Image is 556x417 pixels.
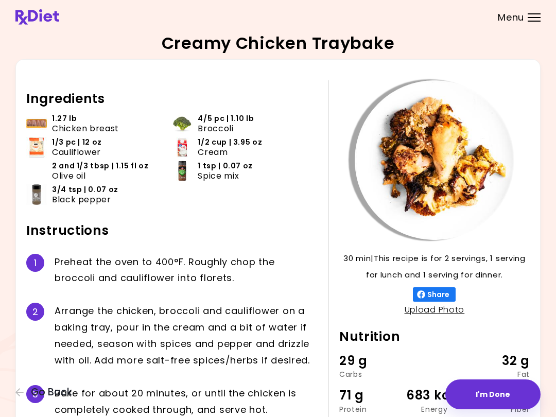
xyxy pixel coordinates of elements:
span: Go Back [31,387,72,398]
span: 1/3 pc | 12 oz [52,137,102,147]
div: P r e h e a t t h e o v e n t o 4 0 0 ° F . R o u g h l y c h o p t h e b r o c c o l i a n d c a... [55,254,318,287]
span: Menu [498,13,524,22]
span: 1.27 lb [52,114,77,124]
span: 3/4 tsp | 0.07 oz [52,185,118,195]
a: Upload Photo [405,304,465,316]
img: RxDiet [15,9,59,25]
h2: Creamy Chicken Traybake [162,35,395,51]
div: Protein [339,406,403,413]
div: A r r a n g e t h e c h i c k e n , b r o c c o l i a n d c a u l i f l o w e r o n a b a k i n g... [55,303,318,368]
span: Spice mix [198,171,239,181]
span: Chicken breast [52,124,119,133]
span: Broccoli [198,124,233,133]
h2: Ingredients [26,91,318,107]
button: Go Back [15,387,77,398]
span: Cream [198,147,228,157]
span: Black pepper [52,195,111,204]
div: Carbs [339,371,403,378]
span: 4/5 pc | 1.10 lb [198,114,254,124]
div: 2 [26,303,44,321]
span: 1/2 cup | 3.95 oz [198,137,262,147]
span: 1 tsp | 0.07 oz [198,161,253,171]
h2: Instructions [26,222,318,239]
div: 1 [26,254,44,272]
div: 32 g [466,351,530,371]
span: Olive oil [52,171,86,181]
div: 71 g [339,386,403,405]
span: Cauliflower [52,147,101,157]
button: Share [413,287,456,302]
div: 29 g [339,351,403,371]
div: Fat [466,371,530,378]
h2: Nutrition [339,328,530,345]
div: Energy [403,406,466,413]
div: 683 kcal [403,386,466,405]
button: I'm Done [445,379,541,409]
p: 30 min | This recipe is for 2 servings, 1 serving for lunch and 1 serving for dinner. [339,250,530,283]
span: 2 and 1/3 tbsp | 1.15 fl oz [52,161,148,171]
span: Share [425,290,451,299]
